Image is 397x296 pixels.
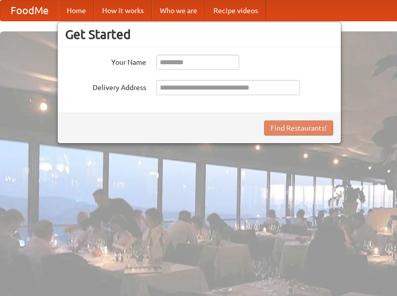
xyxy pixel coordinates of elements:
[1,1,59,21] a: FoodMe
[65,27,333,42] h3: Get Started
[264,120,333,136] button: Find Restaurants!
[59,1,94,21] a: Home
[152,1,205,21] a: Who we are
[65,55,146,67] label: Your Name
[94,1,152,21] a: How it works
[205,1,266,21] a: Recipe videos
[65,80,146,93] label: Delivery Address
